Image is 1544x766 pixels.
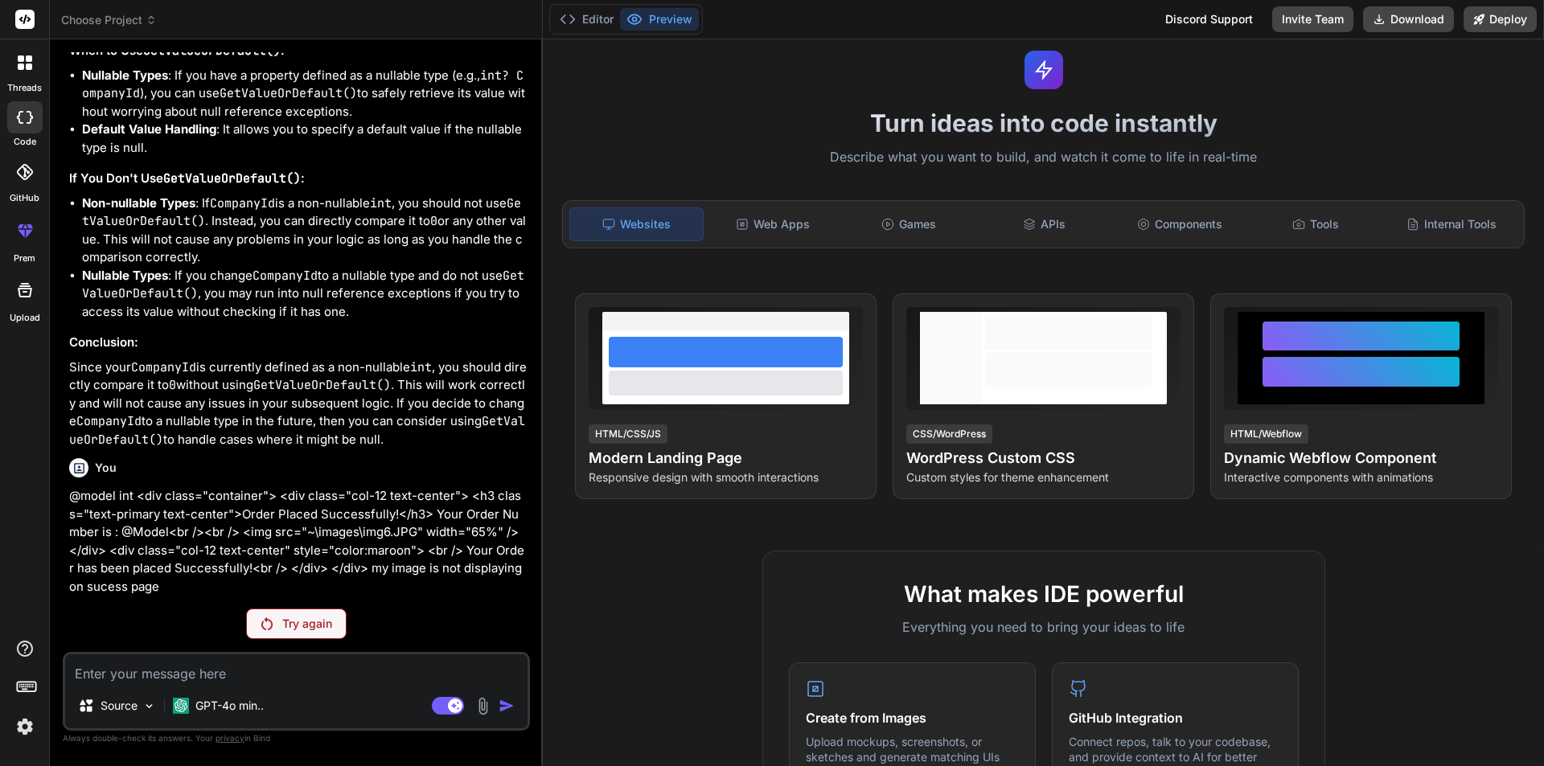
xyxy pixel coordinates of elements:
[253,268,318,284] code: CompanyId
[216,733,244,743] span: privacy
[843,207,975,241] div: Games
[410,359,432,375] code: int
[210,195,275,211] code: CompanyId
[195,698,264,714] p: GPT-4o min..
[253,377,391,393] code: GetValueOrDefault()
[569,207,704,241] div: Websites
[589,424,667,444] div: HTML/CSS/JS
[1224,469,1498,485] p: Interactive components with animations
[282,616,332,632] p: Try again
[978,207,1111,241] div: APIs
[69,358,527,449] p: Since your is currently defined as a non-nullable , you should directly compare it to without usi...
[101,698,138,714] p: Source
[11,713,39,740] img: settings
[82,268,168,283] strong: Nullable Types
[789,617,1299,637] p: Everything you need to bring your ideas to life
[82,67,527,121] li: : If you have a property defined as a nullable type (e.g., ), you can use to safely retrieve its ...
[76,413,142,429] code: CompanyId
[1224,447,1498,469] h4: Dynamic Webflow Component
[1385,207,1517,241] div: Internal Tools
[131,359,196,375] code: CompanyId
[69,170,527,188] h3: If You Don't Use :
[430,213,437,229] code: 0
[163,170,301,186] code: GetValueOrDefault()
[789,577,1299,611] h2: What makes IDE powerful
[95,460,117,476] h6: You
[14,135,36,149] label: code
[82,195,527,267] li: : If is a non-nullable , you should not use . Instead, you can directly compare it to or any othe...
[69,413,525,448] code: GetValueOrDefault()
[499,698,515,714] img: icon
[261,617,273,630] img: Retry
[589,447,863,469] h4: Modern Landing Page
[82,121,216,137] strong: Default Value Handling
[553,8,620,31] button: Editor
[906,447,1181,469] h4: WordPress Custom CSS
[474,697,492,715] img: attachment
[10,311,40,325] label: Upload
[906,469,1181,485] p: Custom styles for theme enhancement
[142,699,156,713] img: Pick Models
[82,195,195,211] strong: Non-nullable Types
[1250,207,1382,241] div: Tools
[370,195,392,211] code: int
[620,8,699,31] button: Preview
[1363,6,1454,32] button: Download
[7,81,42,95] label: threads
[1464,6,1537,32] button: Deploy
[1069,708,1282,727] h4: GitHub Integration
[169,377,176,393] code: 0
[69,334,527,352] h3: Conclusion:
[10,191,39,205] label: GitHub
[1156,6,1263,32] div: Discord Support
[82,68,168,83] strong: Nullable Types
[1114,207,1246,241] div: Components
[1272,6,1353,32] button: Invite Team
[906,424,992,444] div: CSS/WordPress
[1224,424,1308,444] div: HTML/Webflow
[552,147,1534,168] p: Describe what you want to build, and watch it come to life in real-time
[61,12,157,28] span: Choose Project
[707,207,840,241] div: Web Apps
[82,267,527,322] li: : If you change to a nullable type and do not use , you may run into null reference exceptions if...
[14,252,35,265] label: prem
[589,469,863,485] p: Responsive design with smooth interactions
[173,698,189,714] img: GPT-4o mini
[63,731,530,746] p: Always double-check its answers. Your in Bind
[806,708,1019,727] h4: Create from Images
[220,85,357,101] code: GetValueOrDefault()
[552,109,1534,137] h1: Turn ideas into code instantly
[69,487,527,596] p: @model int <div class="container"> <div class="col-12 text-center"> <h3 class="text-primary text-...
[82,121,527,157] li: : It allows you to specify a default value if the nullable type is null.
